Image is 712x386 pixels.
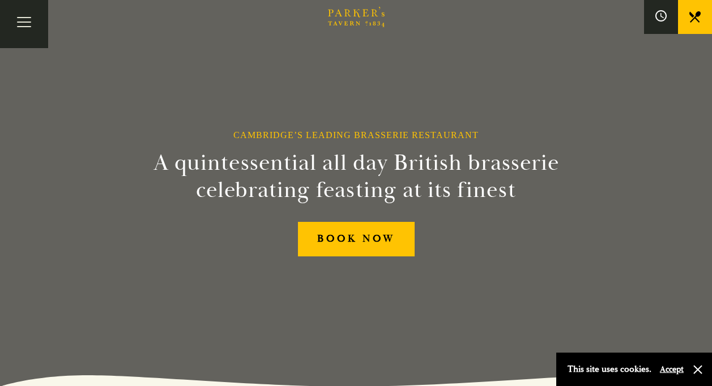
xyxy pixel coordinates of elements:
[233,130,479,140] h1: Cambridge’s Leading Brasserie Restaurant
[98,149,615,204] h2: A quintessential all day British brasserie celebrating feasting at its finest
[568,361,651,378] p: This site uses cookies.
[298,222,415,256] a: BOOK NOW
[692,364,704,375] button: Close and accept
[660,364,684,375] button: Accept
